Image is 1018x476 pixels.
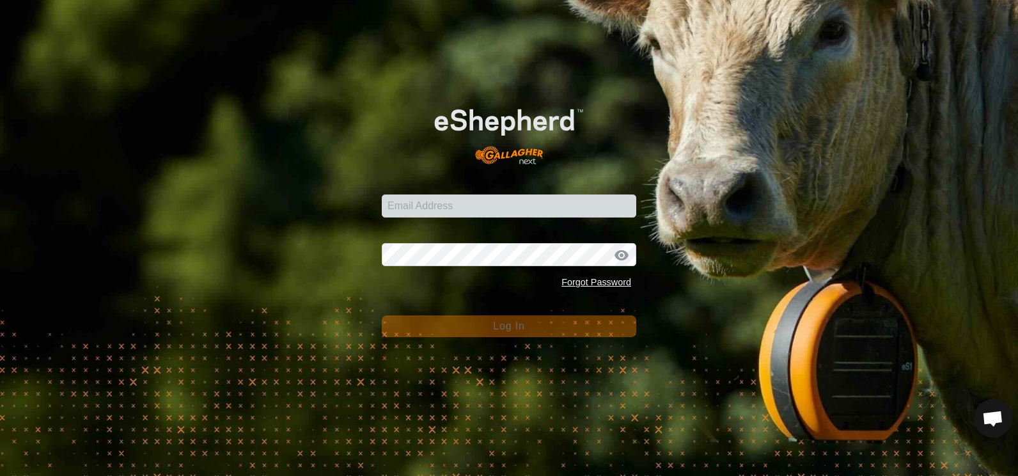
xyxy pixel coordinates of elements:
span: Log In [493,321,524,331]
a: Forgot Password [561,277,631,287]
a: Open chat [974,399,1012,438]
input: Email Address [382,194,636,218]
img: E-shepherd Logo [407,88,611,175]
button: Log In [382,315,636,337]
